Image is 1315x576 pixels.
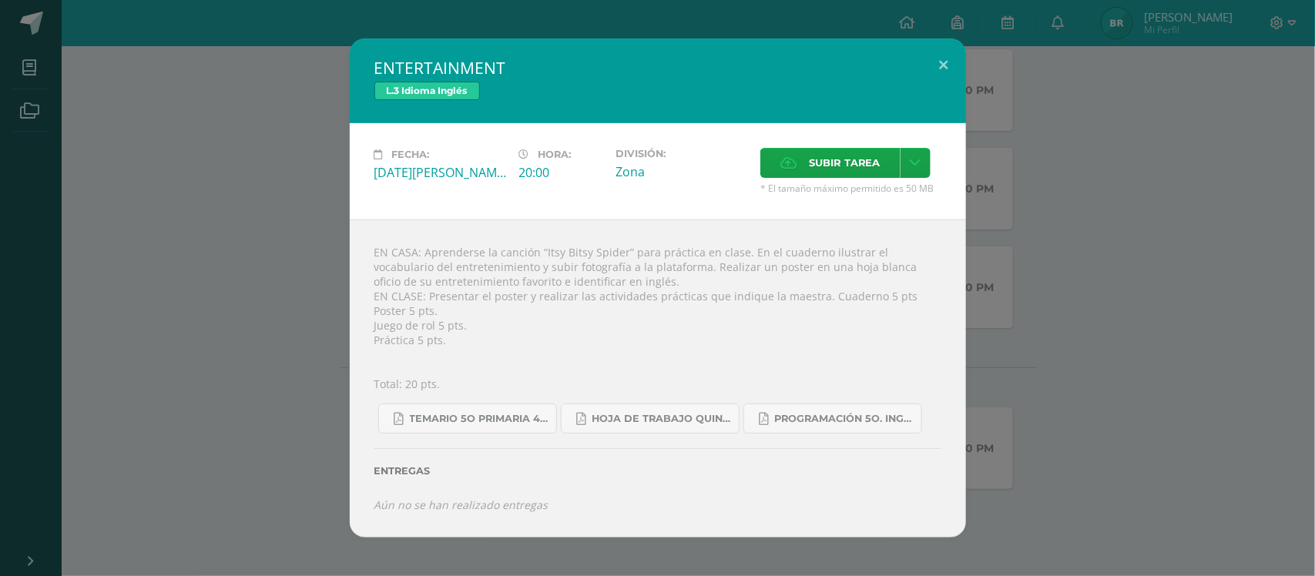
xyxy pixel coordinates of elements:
[922,39,966,91] button: Close (Esc)
[350,219,966,537] div: EN CASA: Aprenderse la canción “Itsy Bitsy Spider” para práctica en clase. En el cuaderno ilustra...
[378,404,557,434] a: Temario 5o primaria 4-2025.pdf
[809,149,881,177] span: Subir tarea
[410,413,548,425] span: Temario 5o primaria 4-2025.pdf
[392,149,430,160] span: Fecha:
[374,465,941,477] label: Entregas
[374,82,480,100] span: L.3 Idioma Inglés
[374,57,941,79] h2: ENTERTAINMENT
[561,404,740,434] a: Hoja de trabajo QUINTO1.pdf
[616,163,748,180] div: Zona
[616,148,748,159] label: División:
[592,413,731,425] span: Hoja de trabajo QUINTO1.pdf
[374,497,548,512] i: Aún no se han realizado entregas
[519,164,603,181] div: 20:00
[743,404,922,434] a: Programación 5o. Inglés B.pdf
[538,149,572,160] span: Hora:
[760,182,941,195] span: * El tamaño máximo permitido es 50 MB
[775,413,914,425] span: Programación 5o. Inglés B.pdf
[374,164,507,181] div: [DATE][PERSON_NAME]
